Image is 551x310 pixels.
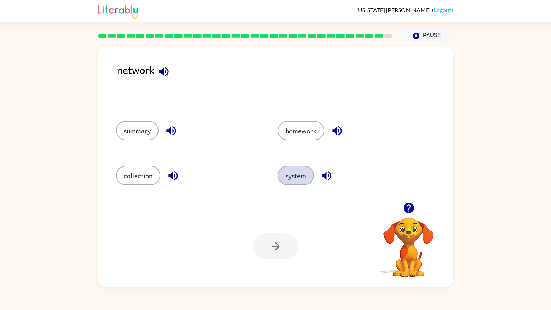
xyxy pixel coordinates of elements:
[116,166,160,185] button: collection
[434,6,451,13] a: Logout
[356,6,432,13] span: [US_STATE] [PERSON_NAME]
[401,28,453,44] button: Pause
[278,166,314,185] button: system
[356,6,453,13] div: ( )
[116,121,159,140] button: summary
[117,62,453,107] div: network
[373,206,444,278] video: Your browser must support playing .mp4 files to use Literably. Please try using another browser.
[278,121,324,140] button: homework
[98,3,138,19] img: Literably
